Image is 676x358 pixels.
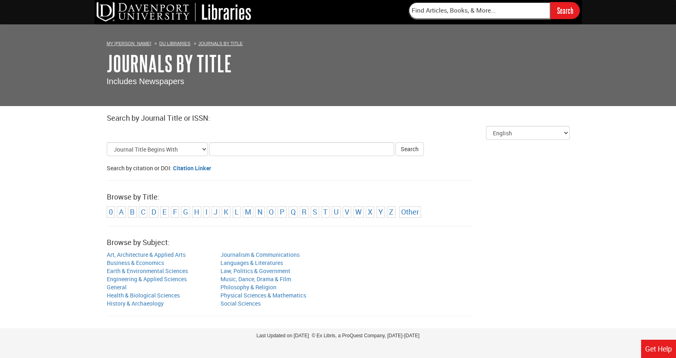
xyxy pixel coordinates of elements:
[278,206,287,218] li: Browse by letter
[117,206,126,218] li: Browse by letter
[321,206,330,218] li: Browse by letter
[366,206,374,218] li: Browse by letter
[220,259,283,267] a: Languages & Literatures
[173,207,177,217] a: Browse by F
[214,207,218,217] a: Browse by J
[343,206,351,218] li: Browse by letter
[255,206,265,218] li: Browse by letter
[107,51,232,76] a: Journals By Title
[269,207,274,217] a: Browse by O
[139,206,147,218] li: Browse by letter
[289,206,298,218] li: Browse by letter
[332,206,341,218] li: Browse by letter
[401,207,419,217] a: Browse by other
[641,340,676,358] a: Get Help
[107,275,187,283] a: Engineering & Applied Sciences
[395,142,424,156] button: Search
[107,114,570,122] h2: Search by Journal Title or ISSN:
[107,76,570,87] p: Includes Newspapers
[300,206,309,218] li: Browse by letter
[107,259,164,267] a: Business & Economics
[224,207,229,217] a: Browse by K
[107,206,115,218] li: Browse by letter
[551,2,580,19] input: Search
[245,207,251,217] a: Browse by M
[205,207,207,217] a: Browse by I
[181,206,190,218] li: Browse by letter
[107,283,127,291] a: General
[107,41,151,46] a: My [PERSON_NAME]
[387,206,395,218] li: Browse by letter
[378,207,383,217] a: Browse by Y
[107,39,570,47] ol: Breadcrumbs
[107,164,172,172] span: Search by citation or DOI:
[355,207,362,217] a: Browse by W
[194,207,199,217] a: Browse by H
[302,207,307,217] a: Browse by R
[141,207,145,217] a: Browse by C
[220,267,290,275] a: Law, Politics & Government
[233,206,241,218] li: Browse by letter
[280,207,285,217] a: Browse by P
[220,251,300,258] a: Journalism & Communications
[313,207,317,217] a: Browse by S
[128,206,137,218] li: Browse by letter
[119,207,124,217] a: Browse by A
[107,239,570,247] h2: Browse by Subject:
[353,206,364,218] li: Browse by letter
[203,206,209,218] li: Browse by letter
[220,275,291,283] a: Music, Dance, Drama & Film
[199,41,243,46] a: Journals By Title
[334,207,339,217] a: Browse by U
[151,207,156,217] a: Browse by D
[149,206,158,218] li: Browse by letter
[183,207,188,217] a: Browse by G
[107,291,180,299] a: Health & Biological Sciences
[171,206,179,218] li: Browse by letter
[222,206,231,218] li: Browse by letter
[109,207,113,217] a: Browse by 0
[235,207,239,217] a: Browse by L
[243,206,253,218] li: Browse by letter
[212,206,220,218] li: Browse by letter
[107,251,186,258] a: Art, Architecture & Applied Arts
[389,207,393,217] a: Browse by Z
[267,206,276,218] li: Browse by letter
[311,206,319,218] li: Browse by letter
[173,164,211,172] a: Citation Linker
[107,193,570,201] h2: Browse by Title:
[162,207,167,217] a: Browse by E
[220,291,306,299] a: Physical Sciences & Mathematics
[220,299,261,307] a: Social Sciences
[323,207,328,217] a: Browse by T
[159,41,190,46] a: DU Libraries
[107,299,164,307] a: History & Archaeology
[291,207,296,217] a: Browse by Q
[97,2,251,22] img: DU Libraries
[376,206,385,218] li: Browse by letter
[192,206,201,218] li: Browse by letter
[220,283,276,291] a: Philosophy & Religion
[130,207,135,217] a: Browse by B
[160,206,169,218] li: Browse by letter
[345,207,349,217] a: Browse by V
[408,2,551,19] input: Find Articles, Books, & More...
[368,207,372,217] a: Browse by X
[107,267,188,275] a: Earth & Environmental Sciences
[257,207,263,217] a: Browse by N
